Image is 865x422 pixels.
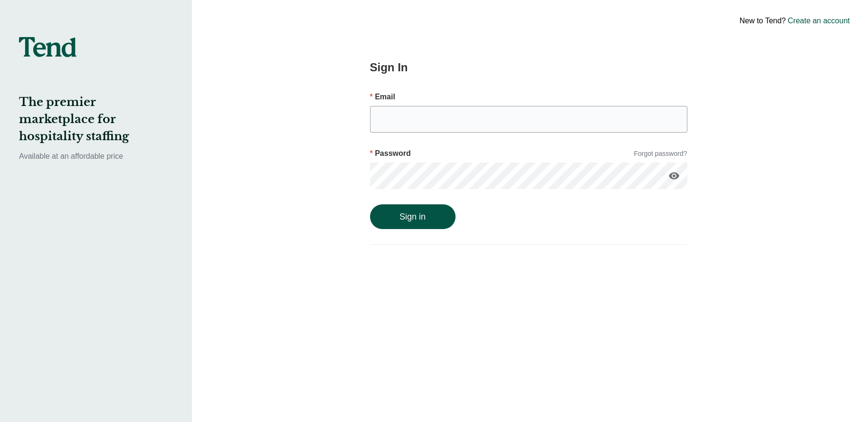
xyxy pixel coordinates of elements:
img: tend-logo [19,37,76,57]
h2: Sign In [370,59,687,76]
p: Email [370,91,687,103]
a: Create an account [788,15,850,27]
a: Forgot password? [634,149,687,159]
h2: The premier marketplace for hospitality staffing [19,94,173,145]
p: Password [370,148,411,159]
i: visibility [668,170,680,182]
p: Available at an affordable price [19,151,173,162]
button: Sign in [370,204,456,229]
